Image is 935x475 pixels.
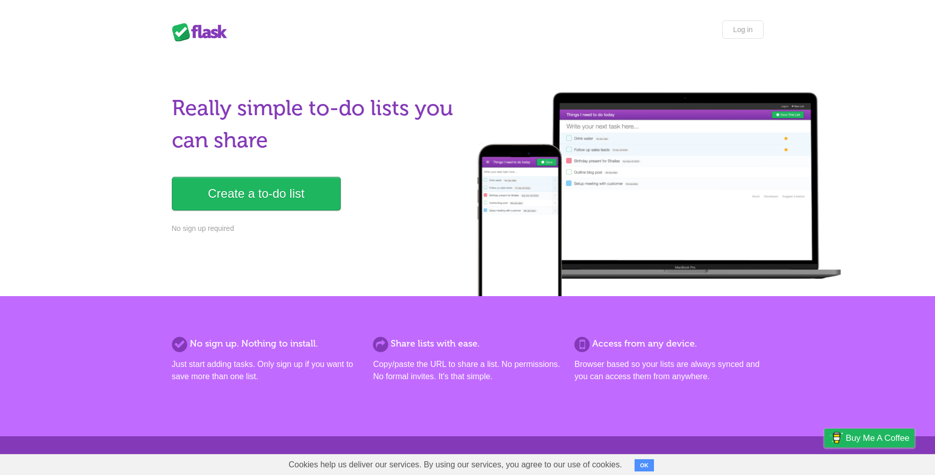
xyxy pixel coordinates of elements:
h2: Share lists with ease. [373,337,562,351]
h2: Access from any device. [574,337,763,351]
h1: Really simple to-do lists you can share [172,92,462,156]
p: No sign up required [172,223,462,234]
p: Browser based so your lists are always synced and you can access them from anywhere. [574,358,763,383]
div: Flask Lists [172,23,233,41]
img: Buy me a coffee [829,429,843,446]
p: Just start adding tasks. Only sign up if you want to save more than one list. [172,358,361,383]
p: Copy/paste the URL to share a list. No permissions. No formal invites. It's that simple. [373,358,562,383]
a: Buy me a coffee [824,429,915,447]
a: Create a to-do list [172,177,341,210]
span: Buy me a coffee [846,429,909,447]
button: OK [635,459,654,471]
span: Cookies help us deliver our services. By using our services, you agree to our use of cookies. [279,455,633,475]
a: Log in [722,20,763,39]
h2: No sign up. Nothing to install. [172,337,361,351]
